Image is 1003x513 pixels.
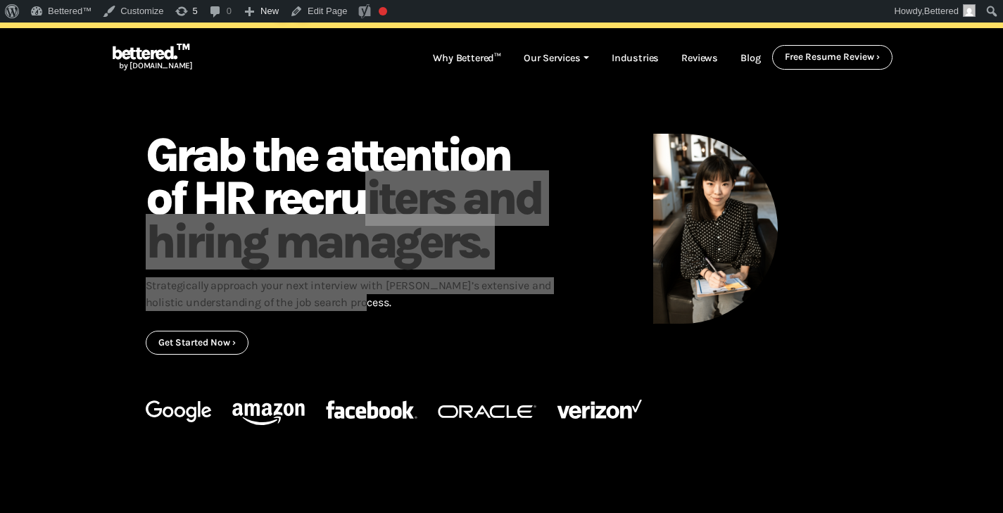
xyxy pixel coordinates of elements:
a: Blog [729,45,771,72]
a: Why Bettered™ [422,45,512,72]
div: Focus keyphrase not set [379,7,387,15]
a: Reviews [670,45,729,72]
img: resume-writing-hero.svg [653,134,778,324]
span: Bettered [924,6,959,16]
a: Free Resume Review › [785,51,880,62]
button: Get Started Now › [146,331,248,355]
a: Industries [600,45,670,72]
button: Free Resume Review › [772,45,892,69]
a: Get Started Now › [158,337,236,348]
img: employers-five.svg [146,377,642,448]
a: bettered.™by [DOMAIN_NAME] [111,45,193,72]
h1: Grab the attention of HR recruiters and hiring managers. [146,134,553,263]
span: by [DOMAIN_NAME] [111,61,193,70]
a: Our Services [512,45,600,72]
p: Strategically approach your next interview with [PERSON_NAME]’s extensive and holistic understand... [146,269,553,319]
